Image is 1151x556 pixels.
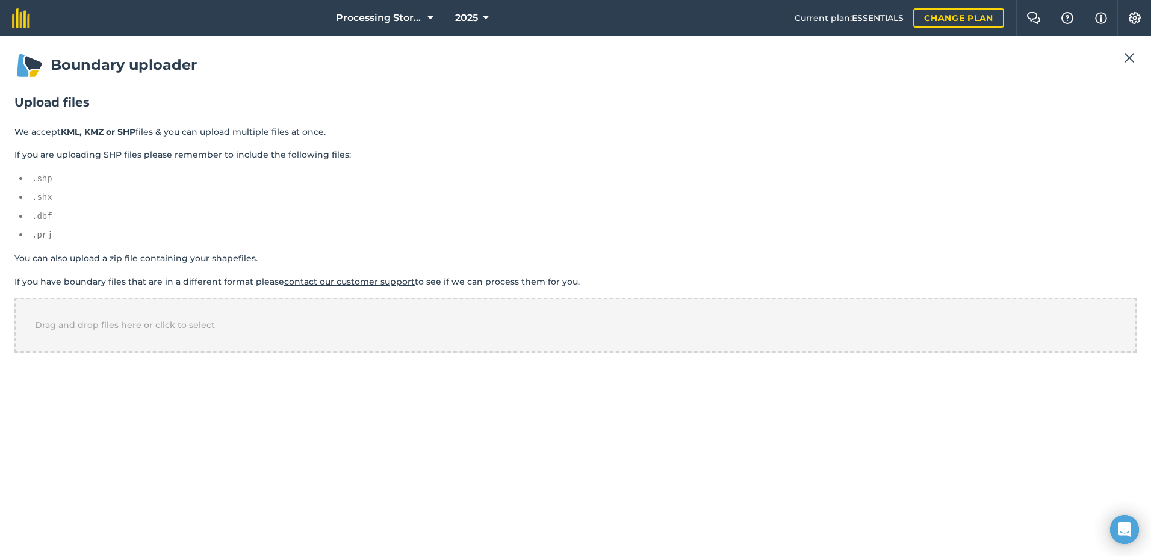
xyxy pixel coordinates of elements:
[61,126,135,137] strong: KML, KMZ or SHP
[32,210,1137,223] pre: .dbf
[1026,12,1041,24] img: Two speech bubbles overlapping with the left bubble in the forefront
[1110,515,1139,544] div: Open Intercom Messenger
[32,172,1137,185] pre: .shp
[14,148,1137,161] p: If you are uploading SHP files please remember to include the following files:
[284,276,415,287] a: contact our customer support
[336,11,423,25] span: Processing Stores
[32,229,1137,242] pre: .prj
[14,51,1137,79] h1: Boundary uploader
[35,320,215,330] span: Drag and drop files here or click to select
[795,11,904,25] span: Current plan : ESSENTIALS
[14,275,1137,288] p: If you have boundary files that are in a different format please to see if we can process them fo...
[14,252,1137,265] p: You can also upload a zip file containing your shapefiles.
[1095,11,1107,25] img: svg+xml;base64,PHN2ZyB4bWxucz0iaHR0cDovL3d3dy53My5vcmcvMjAwMC9zdmciIHdpZHRoPSIxNyIgaGVpZ2h0PSIxNy...
[12,8,30,28] img: fieldmargin Logo
[32,191,1137,204] pre: .shx
[1060,12,1075,24] img: A question mark icon
[1128,12,1142,24] img: A cog icon
[455,11,478,25] span: 2025
[1124,51,1135,65] img: svg+xml;base64,PHN2ZyB4bWxucz0iaHR0cDovL3d3dy53My5vcmcvMjAwMC9zdmciIHdpZHRoPSIyMiIgaGVpZ2h0PSIzMC...
[14,94,1137,111] h2: Upload files
[913,8,1004,28] a: Change plan
[14,125,1137,138] p: We accept files & you can upload multiple files at once.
